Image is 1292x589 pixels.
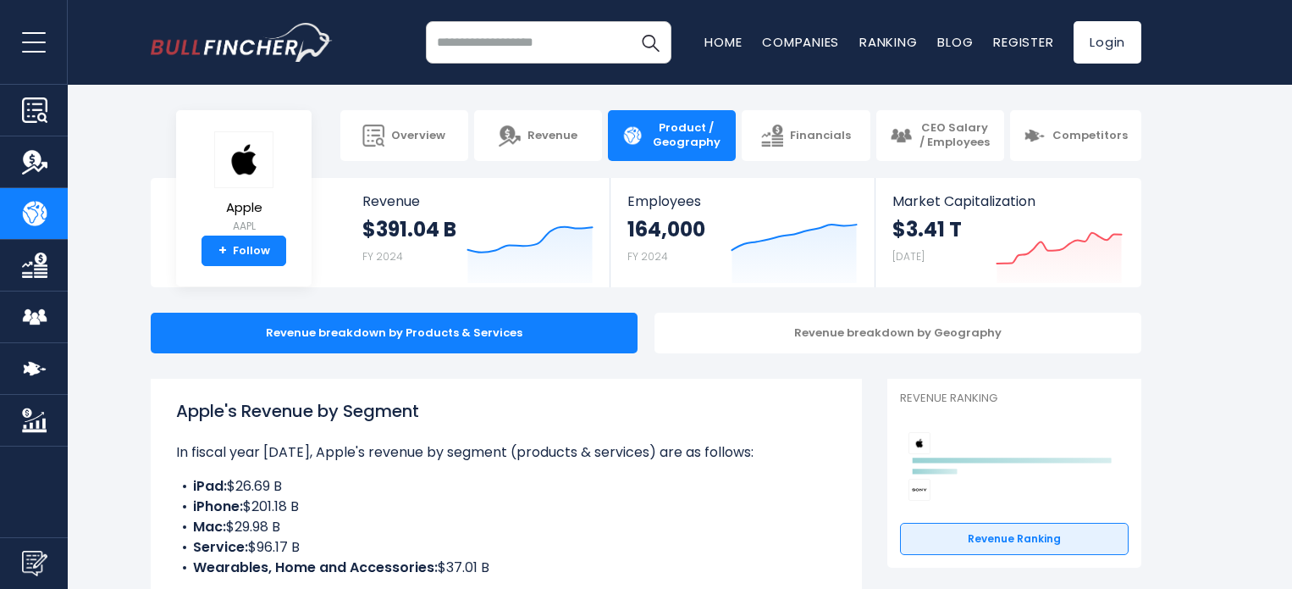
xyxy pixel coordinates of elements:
b: iPad: [193,476,227,496]
b: Service: [193,537,248,557]
b: Wearables, Home and Accessories: [193,558,438,577]
span: Market Capitalization [892,193,1123,209]
a: Overview [340,110,468,161]
a: Revenue $391.04 B FY 2024 [345,178,610,287]
a: Financials [742,110,870,161]
b: Mac: [193,517,226,536]
a: Home [704,33,742,51]
span: Overview [391,129,445,143]
a: Register [993,33,1053,51]
img: Sony Group Corporation competitors logo [908,479,930,501]
strong: 164,000 [627,216,705,242]
b: iPhone: [193,497,243,516]
small: FY 2024 [627,249,668,264]
p: In fiscal year [DATE], Apple's revenue by segment (products & services) are as follows: [176,442,836,463]
span: Financials [790,129,851,143]
span: Revenue [527,129,577,143]
div: Revenue breakdown by Geography [654,313,1141,353]
span: Revenue [362,193,594,209]
a: Competitors [1010,110,1141,161]
span: Apple [214,201,273,215]
a: Go to homepage [151,23,333,62]
small: [DATE] [892,249,925,264]
li: $37.01 B [176,558,836,578]
a: Ranking [859,33,917,51]
p: Revenue Ranking [900,392,1129,406]
li: $201.18 B [176,497,836,517]
a: Login [1074,21,1141,64]
span: Employees [627,193,857,209]
a: Blog [937,33,973,51]
span: Competitors [1052,129,1128,143]
a: Product / Geography [608,110,736,161]
img: bullfincher logo [151,23,333,62]
li: $96.17 B [176,537,836,558]
strong: $391.04 B [362,216,456,242]
a: CEO Salary / Employees [876,110,1004,161]
a: Revenue Ranking [900,523,1129,555]
strong: $3.41 T [892,216,962,242]
button: Search [629,21,671,64]
small: AAPL [214,219,273,234]
li: $26.69 B [176,476,836,497]
small: FY 2024 [362,249,403,264]
a: Revenue [474,110,602,161]
a: Employees 164,000 FY 2024 [610,178,874,287]
span: CEO Salary / Employees [919,121,991,150]
a: +Follow [202,236,286,266]
a: Companies [762,33,839,51]
a: Apple AAPL [213,131,274,236]
span: Product / Geography [650,121,722,150]
strong: + [218,243,227,258]
div: Revenue breakdown by Products & Services [151,313,638,353]
img: Apple competitors logo [908,432,930,454]
a: Market Capitalization $3.41 T [DATE] [875,178,1140,287]
h1: Apple's Revenue by Segment [176,398,836,424]
li: $29.98 B [176,517,836,537]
